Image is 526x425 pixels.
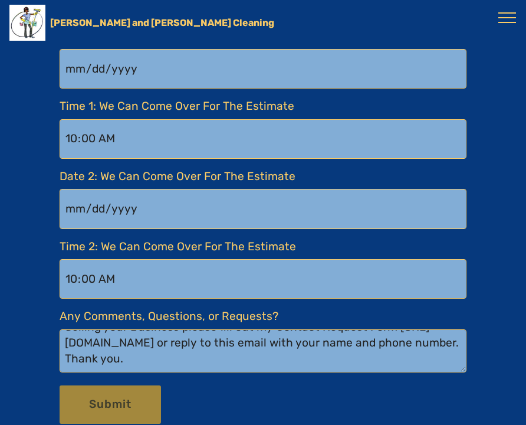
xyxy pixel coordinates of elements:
[498,12,517,22] button: Toggle navigation
[60,238,296,256] label: Time 2: We Can Come Over For The Estimate
[60,98,294,115] label: Time 1: We Can Come Over For The Estimate
[50,17,293,28] a: [PERSON_NAME] and [PERSON_NAME] Cleaning
[60,168,295,185] label: Date 2: We Can Come Over For The Estimate
[60,385,161,424] button: Submit
[9,5,45,41] img: Mobirise
[60,308,278,325] label: Any Comments, Questions, or Requests?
